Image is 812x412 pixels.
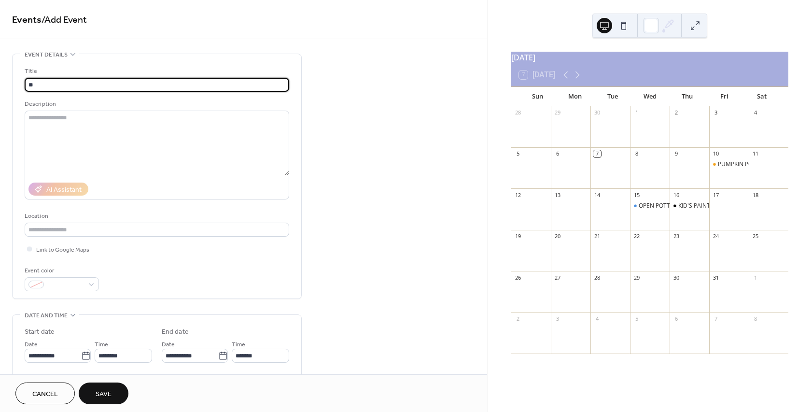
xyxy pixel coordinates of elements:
[519,87,556,106] div: Sun
[672,191,680,199] div: 16
[12,11,42,29] a: Events
[554,150,561,157] div: 6
[712,233,719,240] div: 24
[630,202,670,210] div: OPEN POTTERY PAINTING
[15,383,75,404] button: Cancel
[593,191,601,199] div: 14
[554,233,561,240] div: 20
[554,315,561,322] div: 3
[593,233,601,240] div: 21
[594,87,631,106] div: Tue
[752,274,759,281] div: 1
[232,340,245,350] span: Time
[633,274,640,281] div: 29
[514,274,521,281] div: 26
[752,150,759,157] div: 11
[706,87,743,106] div: Fri
[743,87,781,106] div: Sat
[633,150,640,157] div: 8
[514,233,521,240] div: 19
[79,383,128,404] button: Save
[672,233,680,240] div: 23
[593,109,601,116] div: 30
[669,87,706,106] div: Thu
[42,11,87,29] span: / Add Event
[712,274,719,281] div: 31
[678,202,731,210] div: KID'S PAINT NIGHT!
[162,340,175,350] span: Date
[712,109,719,116] div: 3
[672,274,680,281] div: 30
[514,150,521,157] div: 5
[752,233,759,240] div: 25
[709,160,749,169] div: PUMPKIN POTTERY PAINTING
[162,327,189,337] div: End date
[752,315,759,322] div: 8
[554,109,561,116] div: 29
[631,87,668,106] div: Wed
[639,202,708,210] div: OPEN POTTERY PAINTING
[633,233,640,240] div: 22
[593,150,601,157] div: 7
[672,315,680,322] div: 6
[752,191,759,199] div: 18
[718,160,798,169] div: PUMPKIN POTTERY PAINTING
[672,150,680,157] div: 9
[36,245,89,255] span: Link to Google Maps
[25,99,287,109] div: Description
[670,202,709,210] div: KID'S PAINT NIGHT!
[95,340,108,350] span: Time
[32,389,58,399] span: Cancel
[633,315,640,322] div: 5
[25,311,68,321] span: Date and time
[712,191,719,199] div: 17
[514,315,521,322] div: 2
[511,52,788,63] div: [DATE]
[633,191,640,199] div: 15
[593,315,601,322] div: 4
[25,340,38,350] span: Date
[554,191,561,199] div: 13
[712,150,719,157] div: 10
[25,50,68,60] span: Event details
[712,315,719,322] div: 7
[557,87,594,106] div: Mon
[593,274,601,281] div: 28
[514,191,521,199] div: 12
[96,389,112,399] span: Save
[633,109,640,116] div: 1
[672,109,680,116] div: 2
[514,109,521,116] div: 28
[554,274,561,281] div: 27
[25,211,287,221] div: Location
[752,109,759,116] div: 4
[25,327,55,337] div: Start date
[25,266,97,276] div: Event color
[25,66,287,76] div: Title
